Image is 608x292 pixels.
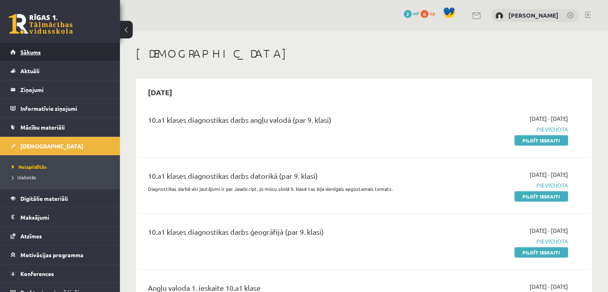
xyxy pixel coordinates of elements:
span: Pievienota [436,181,568,190]
span: [DATE] - [DATE] [530,114,568,123]
a: Sākums [10,43,110,61]
div: 10.a1 klases diagnostikas darbs datorikā (par 9. klasi) [148,170,424,185]
a: Ziņojumi [10,80,110,99]
a: Mācību materiāli [10,118,110,136]
a: Rīgas 1. Tālmācības vidusskola [9,14,73,34]
a: Aktuāli [10,62,110,80]
legend: Informatīvie ziņojumi [20,99,110,118]
p: Diagnostikas darbā visi jautājumi ir par JavaScript, jo mūsu skolā 9. klasē tas bija vienīgais ap... [148,185,424,192]
span: Pievienota [436,125,568,134]
a: Atzīmes [10,227,110,245]
div: 10.a1 klases diagnostikas darbs ģeogrāfijā (par 9. klasi) [148,226,424,241]
div: 10.a1 klases diagnostikas darbs angļu valodā (par 9. klasi) [148,114,424,129]
a: 2 mP [404,10,419,16]
img: Angelisa Kuzņecova [495,12,503,20]
a: [PERSON_NAME] [508,11,558,19]
span: [DEMOGRAPHIC_DATA] [20,142,83,150]
a: [DEMOGRAPHIC_DATA] [10,137,110,155]
span: Izlabotās [12,174,36,180]
a: Izlabotās [12,174,112,181]
h2: [DATE] [140,83,180,102]
span: [DATE] - [DATE] [530,226,568,235]
span: Aktuāli [20,67,40,74]
h1: [DEMOGRAPHIC_DATA] [136,47,592,60]
a: Neizpildītās [12,163,112,170]
span: [DATE] - [DATE] [530,282,568,291]
legend: Maksājumi [20,208,110,226]
a: Pildīt ieskaiti [514,135,568,146]
span: [DATE] - [DATE] [530,170,568,179]
span: 0 [421,10,429,18]
a: Informatīvie ziņojumi [10,99,110,118]
span: xp [430,10,435,16]
span: mP [413,10,419,16]
legend: Ziņojumi [20,80,110,99]
span: Sākums [20,48,41,56]
span: 2 [404,10,412,18]
span: Motivācijas programma [20,251,84,258]
a: 0 xp [421,10,439,16]
span: Digitālie materiāli [20,195,68,202]
a: Pildīt ieskaiti [514,247,568,258]
span: Konferences [20,270,54,277]
a: Digitālie materiāli [10,189,110,208]
span: Pievienota [436,237,568,246]
a: Maksājumi [10,208,110,226]
span: Mācību materiāli [20,124,65,131]
span: Neizpildītās [12,164,47,170]
a: Motivācijas programma [10,246,110,264]
a: Konferences [10,264,110,283]
span: Atzīmes [20,232,42,240]
a: Pildīt ieskaiti [514,191,568,202]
